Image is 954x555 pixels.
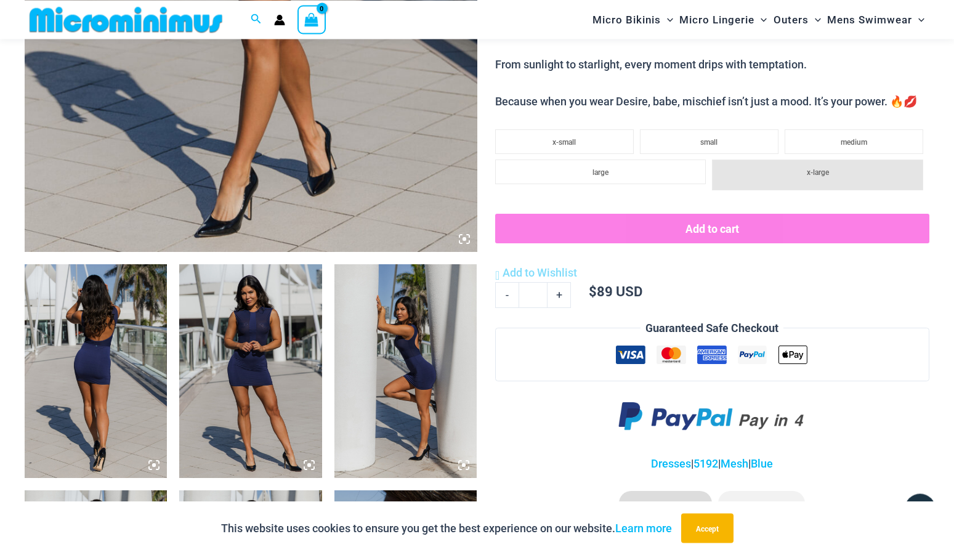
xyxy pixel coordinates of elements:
span: Mens Swimwear [827,4,912,35]
a: Mesh [721,457,748,470]
img: Desire Me Navy 5192 Dress [25,264,167,478]
a: Dresses [651,457,691,470]
li: x-large [712,160,923,190]
input: Product quantity [519,282,548,308]
span: Menu Toggle [912,4,924,35]
li: x-small [495,129,634,154]
span: Menu Toggle [661,4,673,35]
a: Learn more [615,521,672,534]
span: Outers [774,4,809,35]
a: Add to Wishlist [495,264,577,282]
span: Menu Toggle [754,4,767,35]
li: Fabric Details [619,491,712,522]
img: Desire Me Navy 5192 Dress [334,264,477,478]
a: 5192 [693,457,718,470]
span: Micro Bikinis [592,4,661,35]
span: Micro Lingerie [679,4,754,35]
a: Micro BikinisMenu ToggleMenu Toggle [589,4,676,35]
a: Mens SwimwearMenu ToggleMenu Toggle [824,4,928,35]
legend: Guaranteed Safe Checkout [641,319,783,338]
span: large [592,168,608,177]
p: | | | [495,455,929,473]
img: MM SHOP LOGO FLAT [25,6,227,33]
li: medium [785,129,923,154]
bdi: 89 USD [589,282,642,300]
a: OutersMenu ToggleMenu Toggle [770,4,824,35]
span: medium [841,138,867,147]
a: Search icon link [251,12,262,27]
p: This website uses cookies to ensure you get the best experience on our website. [221,519,672,537]
button: Accept [681,513,734,543]
span: small [700,138,718,147]
span: Menu Toggle [809,4,821,35]
a: Micro LingerieMenu ToggleMenu Toggle [676,4,770,35]
img: Desire Me Navy 5192 Dress [179,264,321,478]
li: large [495,160,706,184]
nav: Site Navigation [588,2,929,37]
a: Blue [751,457,773,470]
span: $ [589,282,597,300]
span: x-small [552,138,576,147]
span: x-large [807,168,829,177]
span: Add to Wishlist [503,266,577,279]
a: Account icon link [274,14,285,25]
a: - [495,282,519,308]
li: small [640,129,778,154]
button: Add to cart [495,214,929,243]
a: + [548,282,571,308]
a: View Shopping Cart, empty [297,5,326,33]
li: Sizing Guide [718,491,805,522]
